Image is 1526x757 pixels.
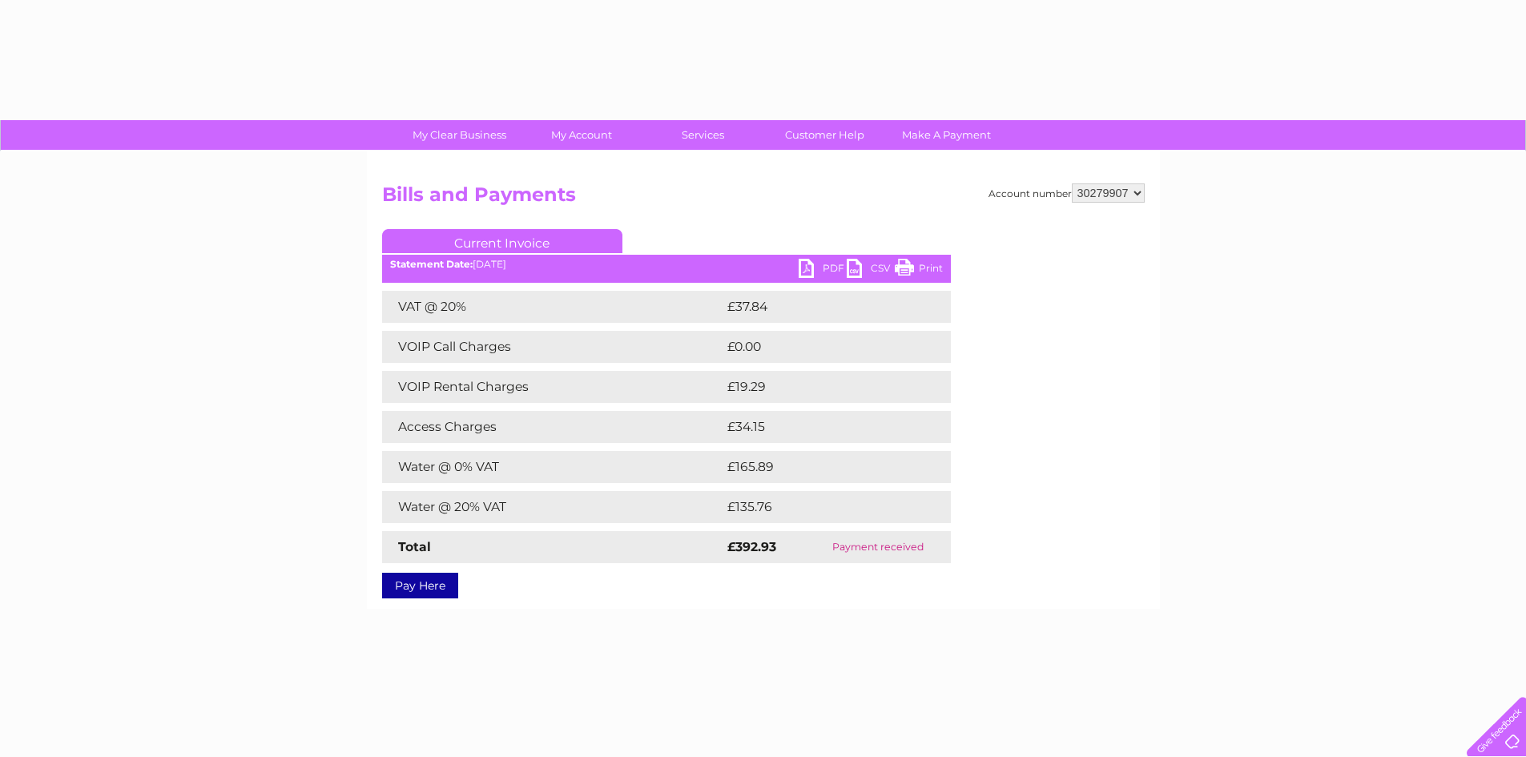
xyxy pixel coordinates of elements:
a: Customer Help [759,120,891,150]
td: Water @ 20% VAT [382,491,723,523]
b: Statement Date: [390,258,473,270]
a: Pay Here [382,573,458,598]
td: VAT @ 20% [382,291,723,323]
a: Make A Payment [880,120,1013,150]
td: VOIP Call Charges [382,331,723,363]
td: £37.84 [723,291,918,323]
a: My Clear Business [393,120,525,150]
a: CSV [847,259,895,282]
a: Services [637,120,769,150]
strong: £392.93 [727,539,776,554]
a: Print [895,259,943,282]
h2: Bills and Payments [382,183,1145,214]
td: Payment received [806,531,951,563]
td: £0.00 [723,331,914,363]
td: Water @ 0% VAT [382,451,723,483]
strong: Total [398,539,431,554]
td: £135.76 [723,491,921,523]
td: £19.29 [723,371,917,403]
a: Current Invoice [382,229,622,253]
div: [DATE] [382,259,951,270]
a: PDF [799,259,847,282]
td: £34.15 [723,411,917,443]
td: £165.89 [723,451,922,483]
div: Account number [988,183,1145,203]
td: Access Charges [382,411,723,443]
a: My Account [515,120,647,150]
td: VOIP Rental Charges [382,371,723,403]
